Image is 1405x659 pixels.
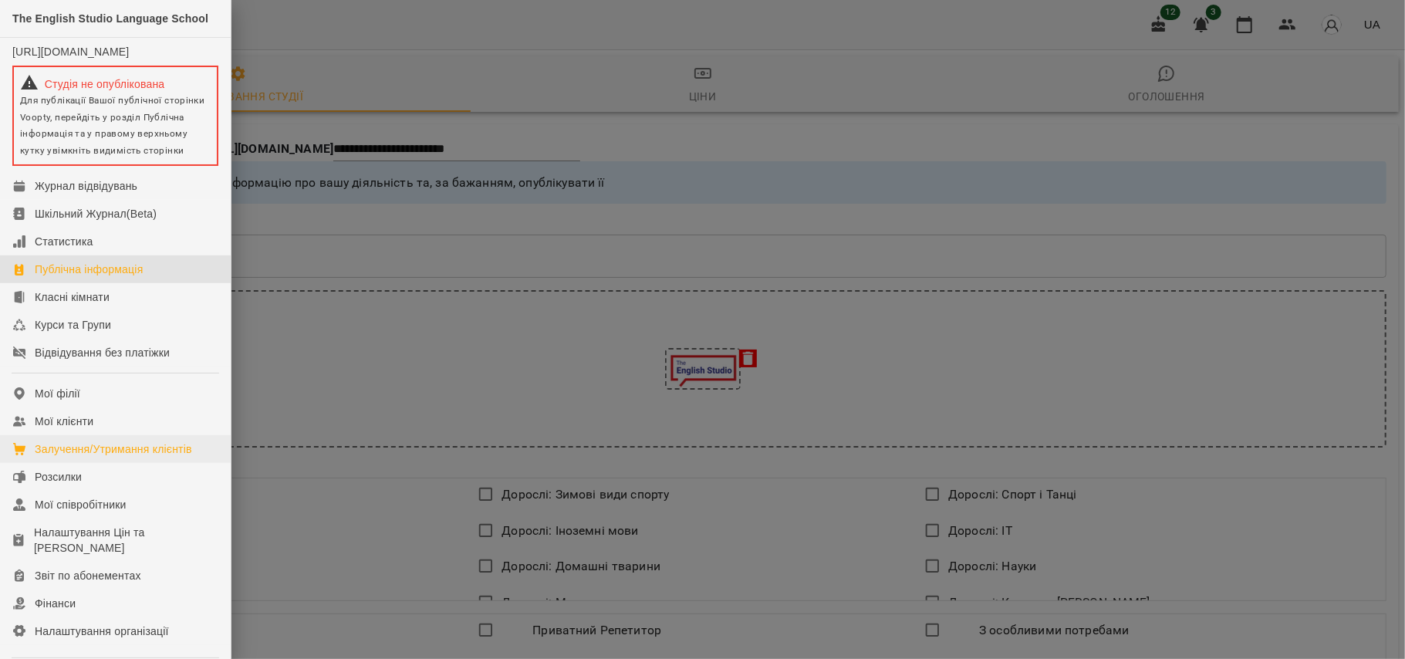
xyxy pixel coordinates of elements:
[35,317,111,333] div: Курси та Групи
[35,469,82,485] div: Розсилки
[12,46,129,58] a: [URL][DOMAIN_NAME]
[35,568,141,583] div: Звіт по абонементах
[35,178,137,194] div: Журнал відвідувань
[35,289,110,305] div: Класні кімнати
[35,234,93,249] div: Статистика
[35,441,192,457] div: Залучення/Утримання клієнтів
[35,596,76,611] div: Фінанси
[35,497,127,512] div: Мої співробітники
[20,95,204,156] span: Для публікації Вашої публічної сторінки Voopty, перейдіть у розділ Публічна інформація та у право...
[35,206,157,221] div: Шкільний Журнал(Beta)
[35,386,80,401] div: Мої філії
[35,262,143,277] div: Публічна інформація
[35,414,93,429] div: Мої клієнти
[20,73,211,92] div: Студія не опублікована
[12,12,208,25] span: The English Studio Language School
[35,624,169,639] div: Налаштування організації
[34,525,218,556] div: Налаштування Цін та [PERSON_NAME]
[35,345,170,360] div: Відвідування без платіжки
